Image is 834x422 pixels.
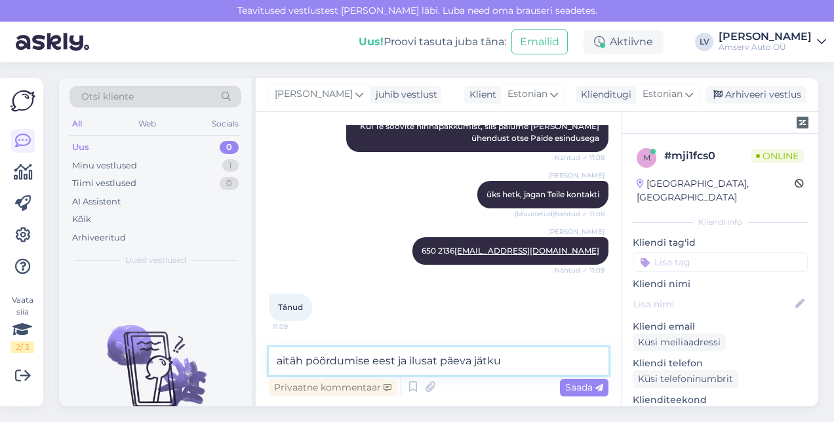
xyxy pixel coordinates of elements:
span: (Muudetud) Nähtud ✓ 11:08 [515,209,605,219]
div: Vaata siia [10,294,34,353]
span: Estonian [507,87,547,102]
input: Lisa nimi [633,297,793,311]
span: m [643,153,650,163]
div: Klient [464,88,496,102]
div: Küsi telefoninumbrit [633,370,738,388]
div: LV [695,33,713,51]
div: [GEOGRAPHIC_DATA], [GEOGRAPHIC_DATA] [637,177,795,204]
span: Estonian [643,87,683,102]
span: [PERSON_NAME] [275,87,353,102]
div: 1 [222,159,239,172]
div: Kliendi info [633,216,808,228]
div: Minu vestlused [72,159,137,172]
div: 2 / 3 [10,341,34,353]
span: Otsi kliente [81,90,134,104]
span: Online [751,149,804,163]
div: Arhiveeri vestlus [705,86,806,104]
span: Nähtud ✓ 11:09 [555,265,605,275]
div: # mji1fcs0 [664,148,751,164]
div: Uus [72,141,89,154]
img: zendesk [797,117,808,128]
div: Web [136,115,159,132]
div: Arhiveeritud [72,231,126,244]
p: Klienditeekond [633,393,808,407]
div: Kõik [72,213,91,226]
div: AI Assistent [72,195,121,208]
img: Askly Logo [10,88,35,113]
span: [PERSON_NAME] [548,227,605,237]
div: juhib vestlust [370,88,437,102]
div: Klienditugi [576,88,631,102]
span: 650 2136 [422,246,599,256]
div: Tiimi vestlused [72,177,136,190]
div: Amserv Auto OÜ [719,42,812,52]
span: [PERSON_NAME] [548,170,605,180]
div: Socials [209,115,241,132]
span: Saada [565,381,603,393]
b: Uus! [359,35,384,48]
div: [PERSON_NAME] [719,31,812,42]
div: 0 [220,177,239,190]
div: Proovi tasuta juba täna: [359,34,506,50]
textarea: aitäh pöördumise eest ja ilusat päeva jätk [269,347,608,375]
p: Kliendi email [633,320,808,334]
img: No chats [59,301,252,419]
div: All [69,115,85,132]
div: Küsi meiliaadressi [633,334,726,351]
p: Kliendi nimi [633,277,808,291]
p: Kliendi telefon [633,356,808,370]
div: Privaatne kommentaar [269,379,397,396]
input: Lisa tag [633,252,808,272]
a: [PERSON_NAME]Amserv Auto OÜ [719,31,826,52]
button: Emailid [511,29,568,54]
div: 0 [220,141,239,154]
a: [EMAIL_ADDRESS][DOMAIN_NAME] [454,246,599,256]
div: Aktiivne [584,30,664,54]
span: 11:09 [273,322,322,332]
span: Nähtud ✓ 11:08 [555,153,605,163]
span: Uued vestlused [125,254,186,266]
span: Tänud [278,302,303,312]
span: üks hetk, jagan Teile kontakti [486,189,599,199]
p: Kliendi tag'id [633,236,808,250]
